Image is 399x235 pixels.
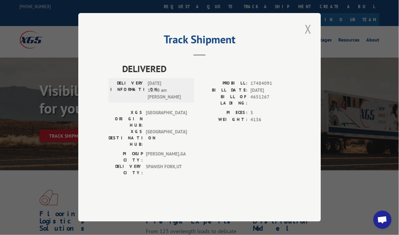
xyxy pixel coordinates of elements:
[200,87,248,94] label: BILL DATE:
[110,80,145,101] label: DELIVERY INFORMATION:
[303,21,313,37] button: Close modal
[200,116,248,123] label: WEIGHT:
[251,80,291,87] span: 17484091
[109,110,143,129] label: XGS ORIGIN HUB:
[200,94,248,107] label: BILL OF LADING:
[109,164,143,176] label: DELIVERY CITY:
[146,110,187,129] span: [GEOGRAPHIC_DATA]
[109,151,143,164] label: PICKUP CITY:
[146,164,187,176] span: SPANISH FORK , UT
[251,94,291,107] span: 4651267
[148,80,189,101] span: [DATE] 10:40 am [PERSON_NAME]
[374,211,392,229] a: Open chat
[200,80,248,87] label: PROBILL:
[200,110,248,117] label: PIECES:
[122,62,291,76] span: DELIVERED
[109,129,143,148] label: XGS DESTINATION HUB:
[251,110,291,117] span: 5
[146,129,187,148] span: [GEOGRAPHIC_DATA]
[251,87,291,94] span: [DATE]
[251,116,291,123] span: 4136
[146,151,187,164] span: [PERSON_NAME] , GA
[109,35,291,47] h2: Track Shipment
